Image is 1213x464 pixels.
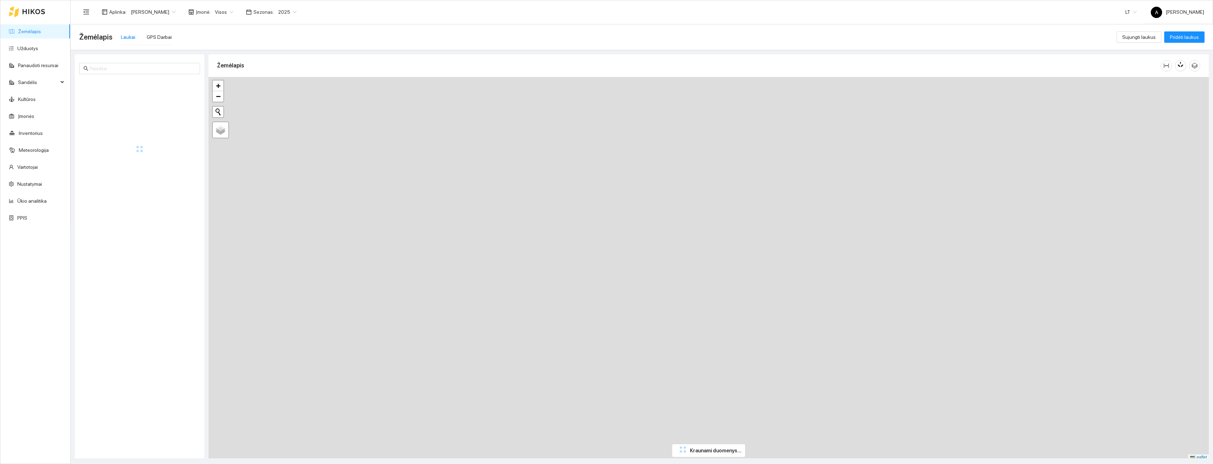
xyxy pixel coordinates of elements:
[90,65,196,72] input: Paieška
[690,447,742,454] span: Kraunami duomenys...
[1155,7,1158,18] span: A
[213,91,223,102] a: Zoom out
[18,113,34,119] a: Įmonės
[1190,455,1207,460] a: Leaflet
[83,9,89,15] span: menu-fold
[217,55,1161,76] div: Žemėlapis
[1161,60,1172,71] button: column-width
[253,8,274,16] span: Sezonas :
[1151,9,1204,15] span: [PERSON_NAME]
[1122,33,1156,41] span: Sujungti laukus
[196,8,211,16] span: Įmonė :
[17,198,47,204] a: Ūkio analitika
[246,9,252,15] span: calendar
[18,75,58,89] span: Sandėlis
[1117,31,1161,43] button: Sujungti laukus
[216,81,221,90] span: +
[213,122,228,138] a: Layers
[18,96,36,102] a: Kultūros
[121,33,135,41] div: Laukai
[19,147,49,153] a: Meteorologija
[1170,33,1199,41] span: Pridėti laukus
[102,9,107,15] span: layout
[17,181,42,187] a: Nustatymai
[1117,34,1161,40] a: Sujungti laukus
[17,46,38,51] a: Užduotys
[1161,63,1172,69] span: column-width
[147,33,172,41] div: GPS Darbai
[215,7,233,17] span: Visos
[17,164,38,170] a: Vartotojai
[213,107,223,117] button: Initiate a new search
[83,66,88,71] span: search
[216,92,221,101] span: −
[109,8,127,16] span: Aplinka :
[131,7,176,17] span: Andrius Rimgaila
[1164,31,1205,43] button: Pridėti laukus
[213,81,223,91] a: Zoom in
[278,7,297,17] span: 2025
[18,63,58,68] a: Panaudoti resursai
[79,5,93,19] button: menu-fold
[1125,7,1137,17] span: LT
[19,130,43,136] a: Inventorius
[1164,34,1205,40] a: Pridėti laukus
[18,29,41,34] a: Žemėlapis
[17,215,27,221] a: PPIS
[188,9,194,15] span: shop
[79,31,112,43] span: Žemėlapis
